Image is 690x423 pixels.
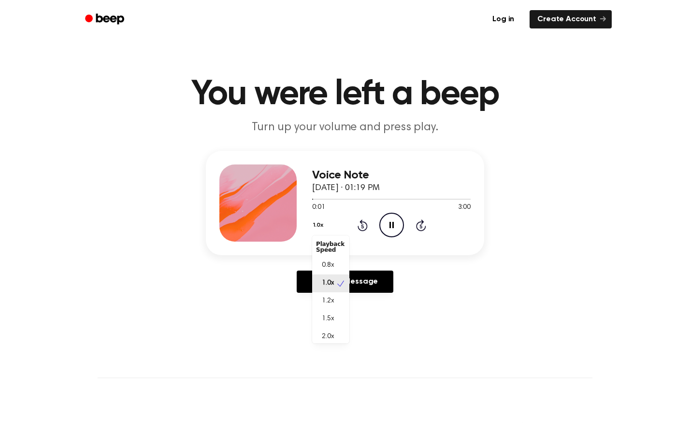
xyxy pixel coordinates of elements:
[312,217,327,233] button: 1.0x
[322,260,334,271] span: 0.8x
[322,332,334,342] span: 2.0x
[322,314,334,324] span: 1.5x
[322,278,334,288] span: 1.0x
[312,237,349,257] div: Playback Speed
[322,296,334,306] span: 1.2x
[312,235,349,343] div: 1.0x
